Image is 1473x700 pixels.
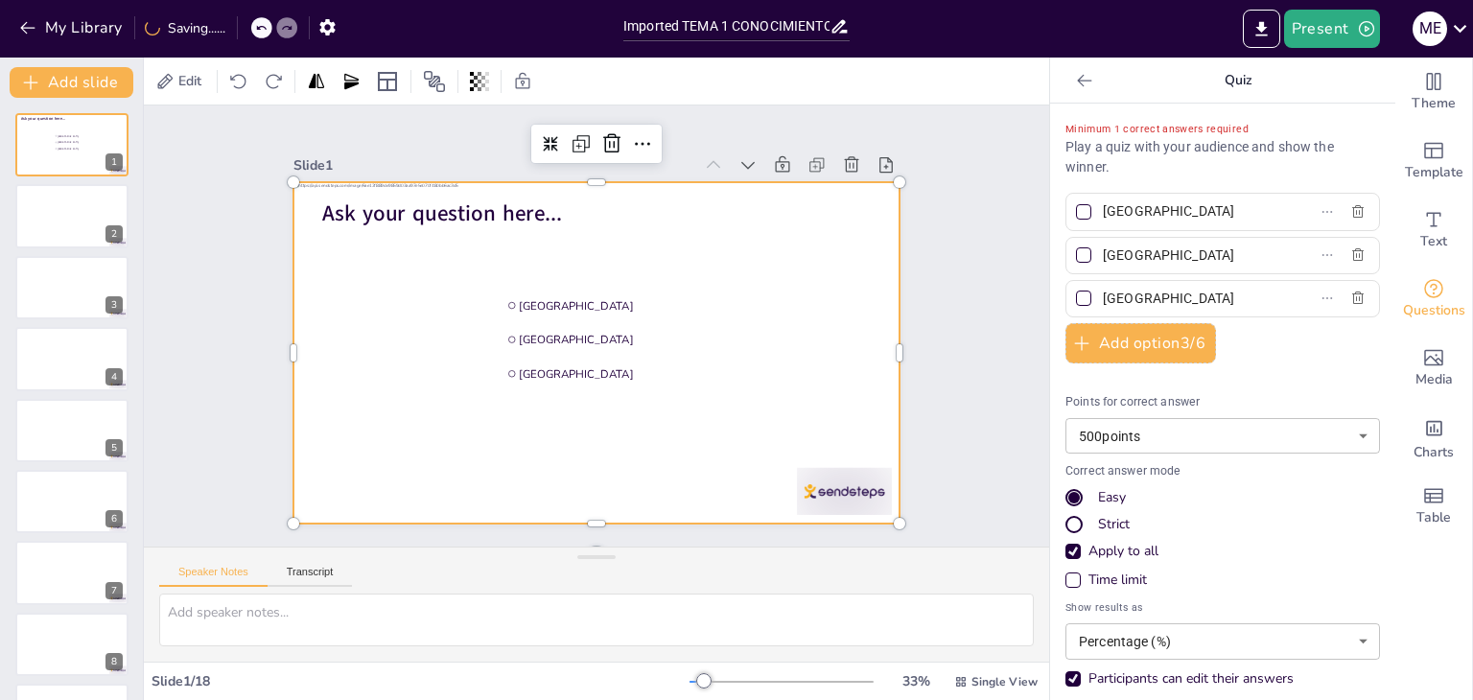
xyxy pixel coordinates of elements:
[105,153,123,171] div: 1
[152,672,690,690] div: Slide 1 / 18
[1243,10,1280,48] button: Export to PowerPoint
[1065,571,1380,590] div: Time limit
[1065,542,1380,561] div: Apply to all
[1395,196,1472,265] div: Add text boxes
[10,67,133,98] button: Add slide
[1103,285,1281,313] input: Option 3
[175,72,205,90] span: Edit
[1413,12,1447,46] div: M E
[105,653,123,670] div: 8
[893,672,939,690] div: 33 %
[268,566,353,587] button: Transcript
[1103,242,1281,269] input: Option 2
[21,116,66,122] span: Ask your question here...
[15,184,129,247] div: 2
[1065,599,1380,616] span: Show results as
[1098,488,1126,507] div: Easy
[1065,123,1249,135] span: Minimum 1 correct answers required
[1065,515,1380,534] div: Strict
[1065,323,1216,363] button: Add option3/6
[15,541,129,604] div: 7
[1088,669,1294,688] div: Participants can edit their answers
[1065,623,1380,659] div: Percentage (%)
[1088,571,1147,590] div: Time limit
[58,148,110,151] span: [GEOGRAPHIC_DATA]
[1065,463,1380,480] p: Correct answer mode
[159,566,268,587] button: Speaker Notes
[1103,198,1281,225] input: Option 1
[1403,300,1465,321] span: Questions
[1065,394,1380,411] p: Points for correct answer
[1395,58,1472,127] div: Change the overall theme
[623,12,830,40] input: Insert title
[519,332,800,346] span: [GEOGRAPHIC_DATA]
[58,135,110,138] span: [GEOGRAPHIC_DATA]
[1415,369,1453,390] span: Media
[105,439,123,456] div: 5
[1420,231,1447,252] span: Text
[14,12,130,43] button: My Library
[372,66,403,97] div: Layout
[519,298,800,313] span: [GEOGRAPHIC_DATA]
[105,296,123,314] div: 3
[1412,93,1456,114] span: Theme
[15,256,129,319] div: 3
[1395,334,1472,403] div: Add images, graphics, shapes or video
[1416,507,1451,528] span: Table
[1065,137,1380,177] p: Play a quiz with your audience and show the winner.
[1088,542,1158,561] div: Apply to all
[322,198,562,228] span: Ask your question here...
[1098,515,1130,534] div: Strict
[1405,162,1463,183] span: Template
[1414,442,1454,463] span: Charts
[423,70,446,93] span: Position
[293,156,693,175] div: Slide 1
[145,19,225,37] div: Saving......
[105,510,123,527] div: 6
[1395,472,1472,541] div: Add a table
[105,368,123,385] div: 4
[971,674,1038,689] span: Single View
[105,582,123,599] div: 7
[1395,403,1472,472] div: Add charts and graphs
[1065,418,1380,454] div: 500 points
[1395,127,1472,196] div: Add ready made slides
[1065,669,1294,688] div: Participants can edit their answers
[105,225,123,243] div: 2
[1284,10,1380,48] button: Present
[1100,58,1376,104] p: Quiz
[58,141,110,144] span: [GEOGRAPHIC_DATA]
[519,366,800,381] span: [GEOGRAPHIC_DATA]
[1065,488,1380,507] div: Easy
[15,470,129,533] div: 6
[1395,265,1472,334] div: Get real-time input from your audience
[15,613,129,676] div: 8
[15,113,129,176] div: 1
[15,399,129,462] div: 5
[15,327,129,390] div: 4
[1413,10,1447,48] button: M E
